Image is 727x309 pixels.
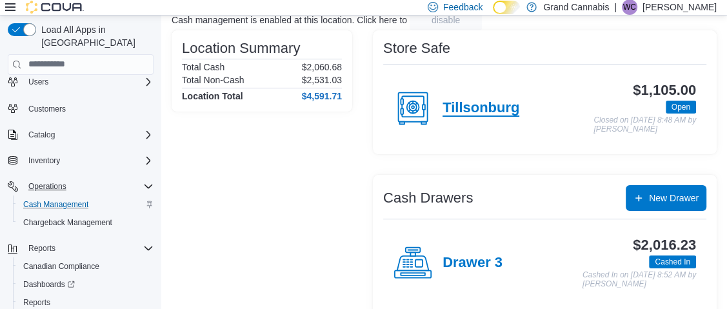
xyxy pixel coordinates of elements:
span: Customers [23,100,154,116]
span: Customers [28,104,66,114]
input: Dark Mode [493,1,520,14]
a: Cash Management [18,197,94,212]
button: Operations [23,179,72,194]
span: Operations [28,181,66,192]
span: Cashed In [655,256,690,268]
a: Dashboards [13,275,159,294]
h4: $4,591.71 [302,91,342,101]
span: Reports [28,243,55,254]
h6: Total Cash [182,62,224,72]
h6: Total Non-Cash [182,75,244,85]
span: Dashboards [23,279,75,290]
p: $2,060.68 [302,62,342,72]
p: Cashed In on [DATE] 8:52 AM by [PERSON_NAME] [583,271,696,288]
span: Catalog [23,127,154,143]
span: Cashed In [649,255,696,268]
span: Operations [23,179,154,194]
button: Inventory [23,153,65,168]
span: Users [23,74,154,90]
img: Cova [26,1,84,14]
button: Canadian Compliance [13,257,159,275]
h3: Cash Drawers [383,190,473,206]
button: Catalog [3,126,159,144]
h3: $2,016.23 [633,237,696,253]
button: Reports [3,239,159,257]
span: Open [672,101,690,113]
p: $2,531.03 [302,75,342,85]
p: Closed on [DATE] 8:48 AM by [PERSON_NAME] [593,116,696,134]
span: Canadian Compliance [18,259,154,274]
span: Inventory [28,155,60,166]
span: Reports [23,241,154,256]
button: Catalog [23,127,60,143]
button: Users [23,74,54,90]
button: Inventory [3,152,159,170]
span: Chargeback Management [18,215,154,230]
a: Canadian Compliance [18,259,105,274]
span: Canadian Compliance [23,261,99,272]
h3: Store Safe [383,41,450,56]
span: Dark Mode [493,14,493,15]
button: Cash Management [13,195,159,214]
button: Operations [3,177,159,195]
span: Chargeback Management [23,217,112,228]
span: Feedback [443,1,483,14]
h4: Location Total [182,91,243,101]
a: Customers [23,101,71,117]
span: Inventory [23,153,154,168]
a: Chargeback Management [18,215,117,230]
span: Load All Apps in [GEOGRAPHIC_DATA] [36,23,154,49]
span: Dashboards [18,277,154,292]
a: Dashboards [18,277,80,292]
h3: Location Summary [182,41,300,56]
button: Customers [3,99,159,117]
span: Catalog [28,130,55,140]
button: New Drawer [626,185,706,211]
span: New Drawer [649,192,699,204]
span: Open [666,101,696,114]
span: Users [28,77,48,87]
h4: Drawer 3 [443,255,503,272]
button: disable [410,10,482,30]
h4: Tillsonburg [443,100,519,117]
span: Reports [23,297,50,308]
button: Users [3,73,159,91]
button: Chargeback Management [13,214,159,232]
p: Cash management is enabled at this location. Click here to [172,15,407,25]
h3: $1,105.00 [633,83,696,98]
button: Reports [23,241,61,256]
span: Cash Management [23,199,88,210]
span: Cash Management [18,197,154,212]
